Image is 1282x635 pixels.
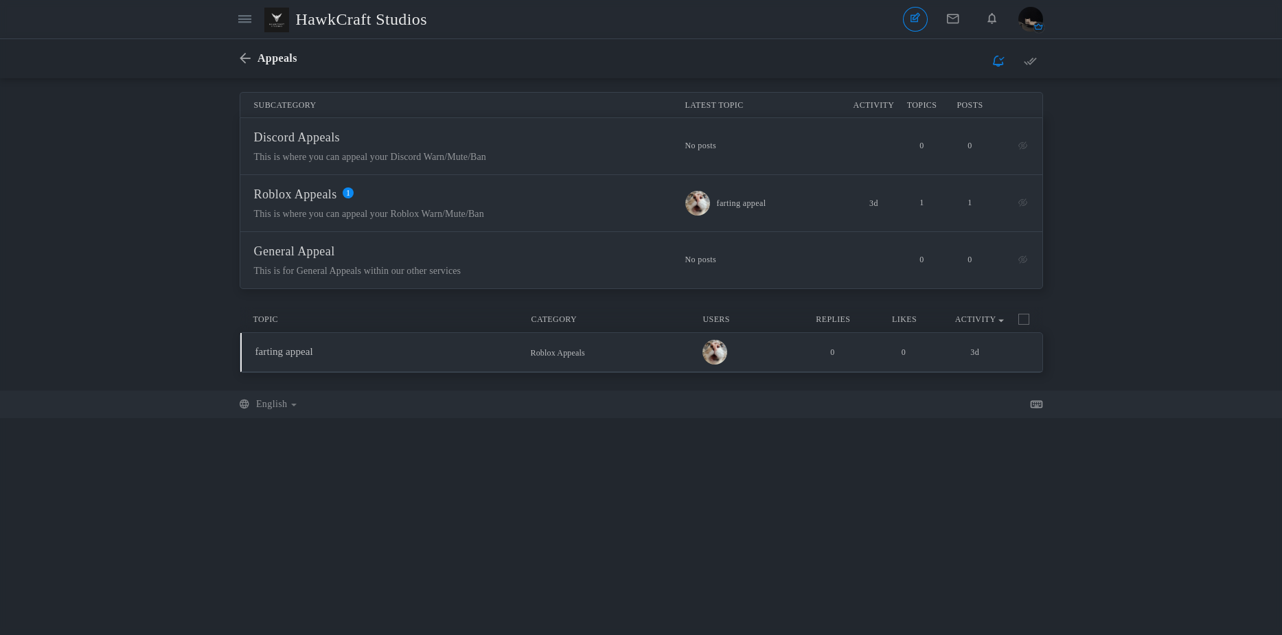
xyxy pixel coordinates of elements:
[685,191,710,216] img: Screenshot%202025-08-29%20162024.png
[255,346,313,357] a: farting appeal
[717,191,766,216] a: farting appeal
[296,3,437,35] span: HawkCraft Studios
[919,198,924,207] span: 1
[256,399,288,409] span: English
[685,255,898,265] i: No posts
[869,314,940,325] li: Likes
[254,134,340,143] a: Discord Appeals
[816,314,850,324] a: Replies
[850,191,898,216] time: 3d
[254,244,335,258] span: General Appeal
[531,348,585,358] span: Roblox Appeals
[254,130,340,144] span: Discord Appeals
[685,141,898,151] i: No posts
[702,340,727,365] img: Screenshot%202025-08-29%20162024.png
[264,8,296,32] img: HCS%201.png
[685,100,744,110] span: Latest Topic
[970,347,979,357] time: 3d
[254,191,337,200] a: Roblox Appeals
[257,52,297,64] span: Appeals
[955,314,996,324] a: Activity
[531,348,585,359] a: Roblox Appeals
[968,255,972,264] span: 0
[343,187,354,198] span: 1
[254,187,337,201] span: Roblox Appeals
[919,141,924,150] span: 0
[703,314,791,325] li: Users
[1018,7,1043,32] img: ABM.png
[902,347,906,357] span: 0
[254,100,658,111] li: Subcategory
[898,100,946,111] li: Topics
[264,3,437,35] a: HawkCraft Studios
[253,314,525,325] li: Topic
[850,100,898,111] span: Activity
[254,248,335,257] a: General Appeal
[525,314,703,325] li: Category
[830,347,834,357] span: 0
[968,141,972,150] span: 0
[946,100,994,111] li: Posts
[919,255,924,264] span: 0
[968,198,972,207] span: 1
